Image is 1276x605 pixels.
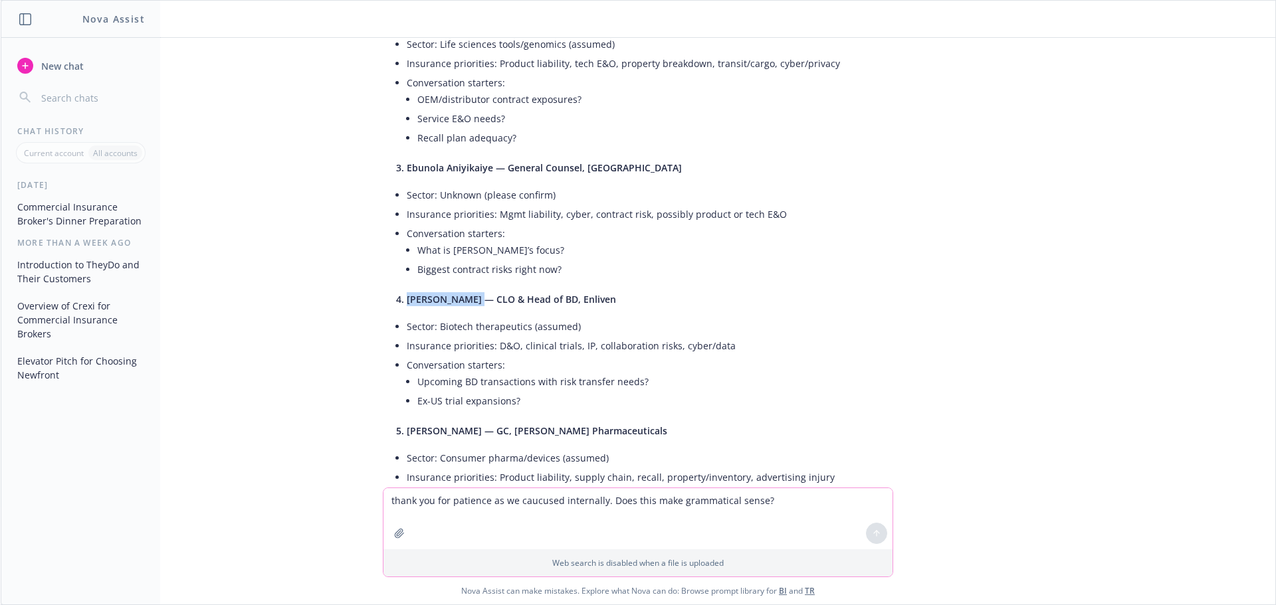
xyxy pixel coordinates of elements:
[407,317,880,336] li: Sector: Biotech therapeutics (assumed)
[417,240,880,260] li: What is [PERSON_NAME]’s focus?
[417,90,880,109] li: OEM/distributor contract exposures?
[417,391,880,410] li: Ex-US trial expansions?
[407,54,880,73] li: Insurance priorities: Product liability, tech E&O, property breakdown, transit/cargo, cyber/privacy
[407,448,880,468] li: Sector: Consumer pharma/devices (assumed)
[1,179,160,191] div: [DATE]
[396,161,682,174] span: 3. Ebunola Aniyikaiye — General Counsel, [GEOGRAPHIC_DATA]
[407,35,880,54] li: Sector: Life sciences tools/genomics (assumed)
[407,185,880,205] li: Sector: Unknown (please confirm)
[396,293,616,305] span: 4. [PERSON_NAME] — CLO & Head of BD, Enliven
[407,468,880,487] li: Insurance priorities: Product liability, supply chain, recall, property/inventory, advertising in...
[82,12,145,26] h1: Nova Assist
[407,73,880,150] li: Conversation starters:
[12,196,150,232] button: Commercial Insurance Broker's Dinner Preparation
[12,54,150,78] button: New chat
[93,147,138,159] p: All accounts
[779,585,787,596] a: BI
[39,59,84,73] span: New chat
[1,237,160,248] div: More than a week ago
[391,557,885,568] p: Web search is disabled when a file is uploaded
[417,372,880,391] li: Upcoming BD transactions with risk transfer needs?
[396,424,667,437] span: 5. [PERSON_NAME] — GC, [PERSON_NAME] Pharmaceuticals
[407,224,880,282] li: Conversation starters:
[407,355,880,413] li: Conversation starters:
[12,295,150,345] button: Overview of Crexi for Commercial Insurance Brokers
[24,147,84,159] p: Current account
[407,336,880,355] li: Insurance priorities: D&O, clinical trials, IP, collaboration risks, cyber/data
[6,577,1270,604] span: Nova Assist can make mistakes. Explore what Nova can do: Browse prompt library for and
[417,128,880,147] li: Recall plan adequacy?
[417,109,880,128] li: Service E&O needs?
[12,254,150,290] button: Introduction to TheyDo and Their Customers
[805,585,815,596] a: TR
[12,350,150,386] button: Elevator Pitch for Choosing Newfront
[39,88,144,107] input: Search chats
[1,126,160,137] div: Chat History
[407,205,880,224] li: Insurance priorities: Mgmt liability, cyber, contract risk, possibly product or tech E&O
[417,260,880,279] li: Biggest contract risks right now?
